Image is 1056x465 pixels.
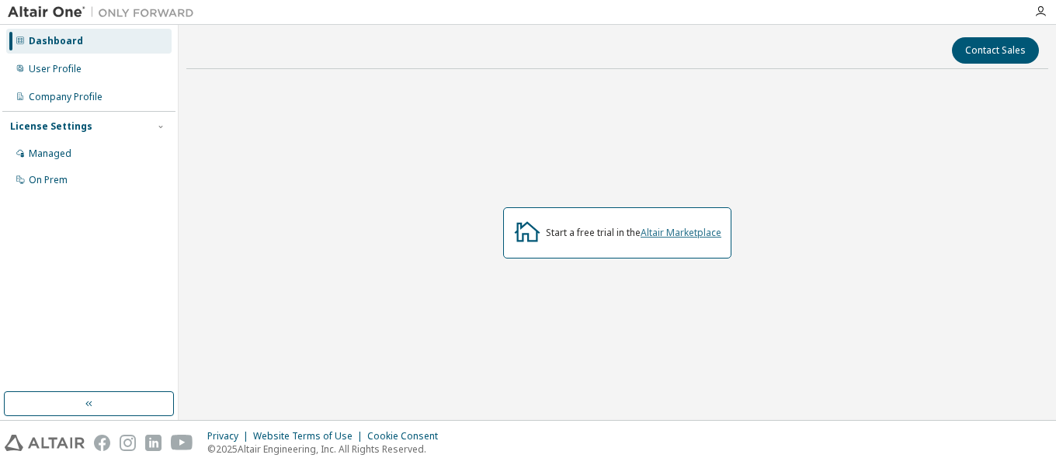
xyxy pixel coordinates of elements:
[94,435,110,451] img: facebook.svg
[367,430,447,442] div: Cookie Consent
[29,147,71,160] div: Managed
[120,435,136,451] img: instagram.svg
[29,35,83,47] div: Dashboard
[29,174,68,186] div: On Prem
[171,435,193,451] img: youtube.svg
[145,435,162,451] img: linkedin.svg
[29,63,82,75] div: User Profile
[8,5,202,20] img: Altair One
[546,227,721,239] div: Start a free trial in the
[207,442,447,456] p: © 2025 Altair Engineering, Inc. All Rights Reserved.
[207,430,253,442] div: Privacy
[641,226,721,239] a: Altair Marketplace
[10,120,92,133] div: License Settings
[952,37,1039,64] button: Contact Sales
[29,91,102,103] div: Company Profile
[253,430,367,442] div: Website Terms of Use
[5,435,85,451] img: altair_logo.svg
